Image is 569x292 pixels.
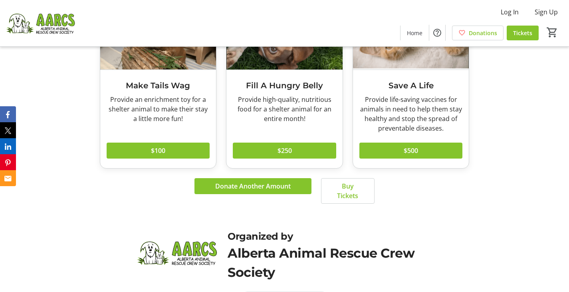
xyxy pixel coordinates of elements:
div: Organized by [228,229,434,244]
h3: Make Tails Wag [107,79,210,91]
a: Tickets [507,26,539,40]
button: Buy Tickets [321,178,375,204]
a: Donations [452,26,504,40]
span: Donations [469,29,497,37]
span: $100 [151,146,165,155]
button: $100 [107,143,210,159]
div: Provide an enrichment toy for a shelter animal to make their stay a little more fun! [107,95,210,123]
div: Provide life-saving vaccines for animals in need to help them stay healthy and stop the spread of... [359,95,463,133]
h3: Fill A Hungry Belly [233,79,336,91]
button: Donate Another Amount [194,178,311,194]
button: Cart [545,25,559,40]
img: Alberta Animal Rescue Crew Society logo [135,229,218,276]
span: Tickets [513,29,532,37]
button: Help [429,25,445,41]
div: Provide high-quality, nutritious food for a shelter animal for an entire month! [233,95,336,123]
img: Alberta Animal Rescue Crew Society's Logo [5,3,76,43]
span: Home [407,29,422,37]
div: Alberta Animal Rescue Crew Society [228,244,434,282]
span: $250 [278,146,292,155]
button: $500 [359,143,463,159]
span: Buy Tickets [331,181,365,201]
button: Log In [494,6,525,18]
span: Log In [501,7,519,17]
a: Home [400,26,429,40]
span: $500 [404,146,418,155]
span: Donate Another Amount [215,181,291,191]
button: $250 [233,143,336,159]
button: Sign Up [528,6,564,18]
span: Sign Up [535,7,558,17]
h3: Save A Life [359,79,463,91]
